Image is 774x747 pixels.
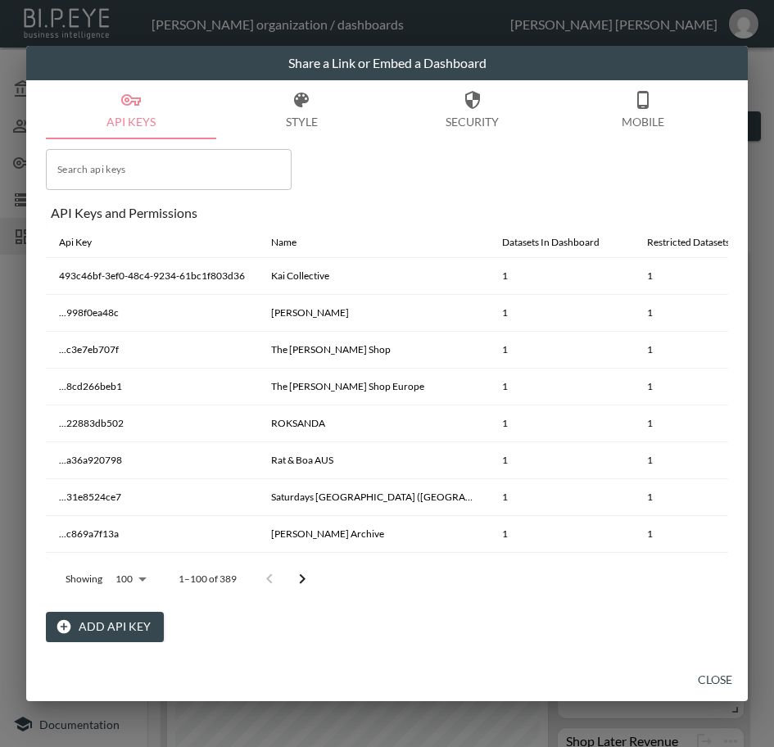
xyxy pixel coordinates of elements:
th: Kai Collective [258,258,489,295]
button: Go to next page [286,563,319,595]
button: API Keys [46,80,216,139]
th: 493c46bf-3ef0-48c4-9234-61bc1f803d36 [46,258,258,295]
span: Restricted Datasets [647,233,751,252]
th: ...c3e7eb707f [46,332,258,369]
span: Name [271,233,318,252]
th: ...a36a920798 [46,442,258,479]
button: Mobile [558,80,728,139]
th: 1 [489,369,634,405]
th: The Frankie Shop [258,332,489,369]
p: 1–100 of 389 [179,572,237,586]
th: 1 [489,258,634,295]
th: 1 [634,405,764,442]
span: Api Key [59,233,113,252]
th: 1 [489,405,634,442]
div: API Keys and Permissions [51,205,728,220]
th: ROKSANDA [258,405,489,442]
div: Name [271,233,296,252]
button: Security [387,80,558,139]
th: Yuzefi [258,553,489,590]
th: 1 [634,295,764,332]
span: Datasets In Dashboard [502,233,621,252]
th: 1 [489,479,634,516]
th: Saturdays NYC (Australia) [258,479,489,516]
th: 1 [634,442,764,479]
th: The Frankie Shop Europe [258,369,489,405]
div: Datasets In Dashboard [502,233,600,252]
th: ...8cd266beb1 [46,369,258,405]
th: 1 [489,442,634,479]
h2: Share a Link or Embed a Dashboard [26,46,748,80]
button: Style [216,80,387,139]
th: 1 [489,295,634,332]
th: 1 [634,369,764,405]
th: ...31e8524ce7 [46,479,258,516]
th: 1 [489,553,634,590]
p: Showing [66,572,102,586]
th: 1 [634,258,764,295]
th: ...998f0ea48c [46,295,258,332]
th: 1 [634,332,764,369]
th: 1 [489,516,634,553]
th: ...c869a7f13a [46,516,258,553]
th: 1 [489,332,634,369]
th: ...22883db502 [46,405,258,442]
th: Drake's Archive [258,516,489,553]
button: Add API Key [46,612,164,642]
th: Gillian Stevens [258,295,489,332]
th: ...afeff1d91a [46,553,258,590]
th: 1 [634,516,764,553]
th: 1 [634,479,764,516]
div: 100 [109,568,152,590]
th: Rat & Boa AUS [258,442,489,479]
th: 1 [634,553,764,590]
div: Restricted Datasets [647,233,730,252]
button: Close [689,665,741,695]
div: Api Key [59,233,92,252]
